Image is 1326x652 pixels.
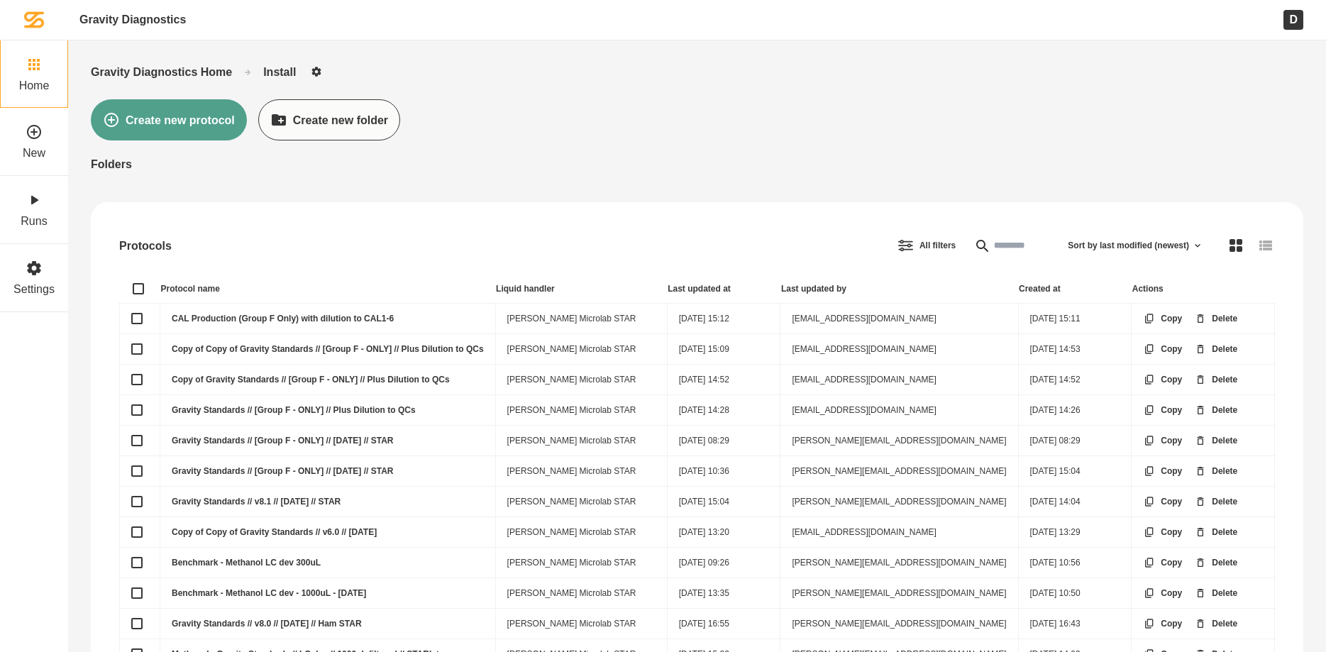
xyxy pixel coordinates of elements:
button: Copy of Copy of Gravity Standards // v6.0 // [DATE] [131,526,143,538]
a: Gravity Standards // [Group F - ONLY] // Plus Dilution to QCs [172,405,416,415]
button: Copy [1132,301,1194,336]
button: Select all protocols [133,283,144,294]
button: Copy [1132,514,1194,550]
div: D [1283,10,1303,29]
a: Gravity Standards // v8.0 // [DATE] // Ham STAR [172,619,362,629]
tr: Copy of Gravity Standards // [Group F - ONLY] // Plus Dilution to QCs [120,365,1275,395]
td: [DATE] 10:36 [667,456,780,487]
button: Delete [1183,392,1249,428]
td: [EMAIL_ADDRESS][DOMAIN_NAME] [780,517,1018,548]
div: Folders [91,158,1303,171]
td: [PERSON_NAME] Microlab STAR [495,304,667,334]
th: Protocol name [160,275,496,304]
a: Copy of Gravity Standards // [Group F - ONLY] // Plus Dilution to QCs [172,375,450,385]
td: [PERSON_NAME] Microlab STAR [495,548,667,578]
button: Tile view [1215,225,1256,266]
div: Gravity Diagnostics [79,13,186,26]
a: Copy of Copy of Gravity Standards // [Group F - ONLY] // Plus Dilution to QCs [172,344,484,354]
td: [DATE] 10:56 [1018,548,1132,578]
label: Settings [13,282,55,296]
th: Last updated at [667,275,780,304]
a: Gravity Standards // v8.1 // [DATE] // STAR [172,497,341,507]
td: [DATE] 14:04 [1018,487,1132,517]
button: Delete [1183,575,1249,611]
button: Delete [1183,362,1249,397]
a: Benchmark - Methanol LC dev 300uL [172,558,321,568]
button: Benchmark - Methanol LC dev - 1000uL - [DATE] [131,587,143,599]
button: Gravity Standards // [Group F - ONLY] // Plus Dilution to QCs [131,404,143,416]
tr: Copy of Copy of Gravity Standards // [Group F - ONLY] // Plus Dilution to QCs [120,334,1275,365]
label: Home [19,79,50,92]
td: [DATE] 08:29 [667,426,780,456]
button: Delete [1183,484,1249,519]
td: [PERSON_NAME][EMAIL_ADDRESS][DOMAIN_NAME] [780,578,1018,609]
td: [DATE] 15:12 [667,304,780,334]
a: Copy of Copy of Gravity Standards // v6.0 // [DATE] [172,527,377,537]
button: Delete [1183,545,1249,580]
tr: Gravity Standards // [Group F - ONLY] // [DATE] // STAR [120,426,1275,456]
button: Copy [1132,545,1194,580]
td: [PERSON_NAME] Microlab STAR [495,365,667,395]
button: CAL Production (Group F Only) with dilution to CAL1-6 [131,313,143,324]
button: Copy [1132,453,1194,489]
td: [PERSON_NAME] Microlab STAR [495,456,667,487]
td: [PERSON_NAME][EMAIL_ADDRESS][DOMAIN_NAME] [780,548,1018,578]
tr: Benchmark - Methanol LC dev - 1000uL - [DATE] [120,578,1275,609]
td: [DATE] 15:04 [1018,456,1132,487]
button: Copy [1132,392,1194,428]
td: [PERSON_NAME][EMAIL_ADDRESS][DOMAIN_NAME] [780,456,1018,487]
td: [DATE] 16:43 [1018,609,1132,639]
button: Delete [1183,423,1249,458]
td: [DATE] 10:50 [1018,578,1132,609]
tr: Benchmark - Methanol LC dev 300uL [120,548,1275,578]
tr: Gravity Standards // v8.1 // [DATE] // STAR [120,487,1275,517]
tr: Gravity Standards // [Group F - ONLY] // [DATE] // STAR [120,456,1275,487]
td: [DATE] 09:26 [667,548,780,578]
th: Last updated by [780,275,1018,304]
td: [DATE] 15:09 [667,334,780,365]
label: Runs [21,214,47,228]
button: Folder settings [307,62,326,81]
button: Copy of Gravity Standards // [Group F - ONLY] // Plus Dilution to QCs [131,374,143,385]
td: [PERSON_NAME] Microlab STAR [495,609,667,639]
button: Copy [1132,575,1194,611]
td: [DATE] 16:55 [667,609,780,639]
button: Delete [1183,453,1249,489]
th: Liquid handler [495,275,667,304]
td: [PERSON_NAME][EMAIL_ADDRESS][DOMAIN_NAME] [780,426,1018,456]
a: Install [263,65,296,79]
td: [PERSON_NAME] Microlab STAR [495,487,667,517]
button: Copy [1132,331,1194,367]
td: [DATE] 08:29 [1018,426,1132,456]
button: Create new folder [258,99,400,140]
a: CAL Production (Group F Only) with dilution to CAL1-6 [172,314,394,324]
label: New [23,146,45,160]
td: [PERSON_NAME] Microlab STAR [495,578,667,609]
button: List view [1245,225,1286,266]
td: [DATE] 13:29 [1018,517,1132,548]
a: Gravity Standards // [Group F - ONLY] // [DATE] // STAR [172,436,393,446]
button: Delete [1183,514,1249,550]
td: [EMAIL_ADDRESS][DOMAIN_NAME] [780,365,1018,395]
td: [DATE] 13:35 [667,578,780,609]
button: Copy [1132,484,1194,519]
button: Gravity Standards // v8.1 // [DATE] // STAR [131,496,143,507]
td: [DATE] 14:53 [1018,334,1132,365]
td: [PERSON_NAME][EMAIL_ADDRESS][DOMAIN_NAME] [780,609,1018,639]
td: [DATE] 14:28 [667,395,780,426]
td: [PERSON_NAME] Microlab STAR [495,426,667,456]
button: Gravity Standards // [Group F - ONLY] // [DATE] // STAR [131,465,143,477]
button: Copy [1132,423,1194,458]
td: [DATE] 14:52 [1018,365,1132,395]
td: [EMAIL_ADDRESS][DOMAIN_NAME] [780,334,1018,365]
a: Gravity Standards // [Group F - ONLY] // [DATE] // STAR [172,466,393,476]
td: [EMAIL_ADDRESS][DOMAIN_NAME] [780,304,1018,334]
a: Benchmark - Methanol LC dev - 1000uL - [DATE] [172,588,366,598]
span: Sort by last modified (newest) [1068,241,1189,250]
a: Gravity Diagnostics Home [91,65,232,79]
div: Protocols [119,239,172,253]
th: Actions [1132,275,1275,304]
tr: Gravity Standards // v8.0 // [DATE] // Ham STAR [120,609,1275,639]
